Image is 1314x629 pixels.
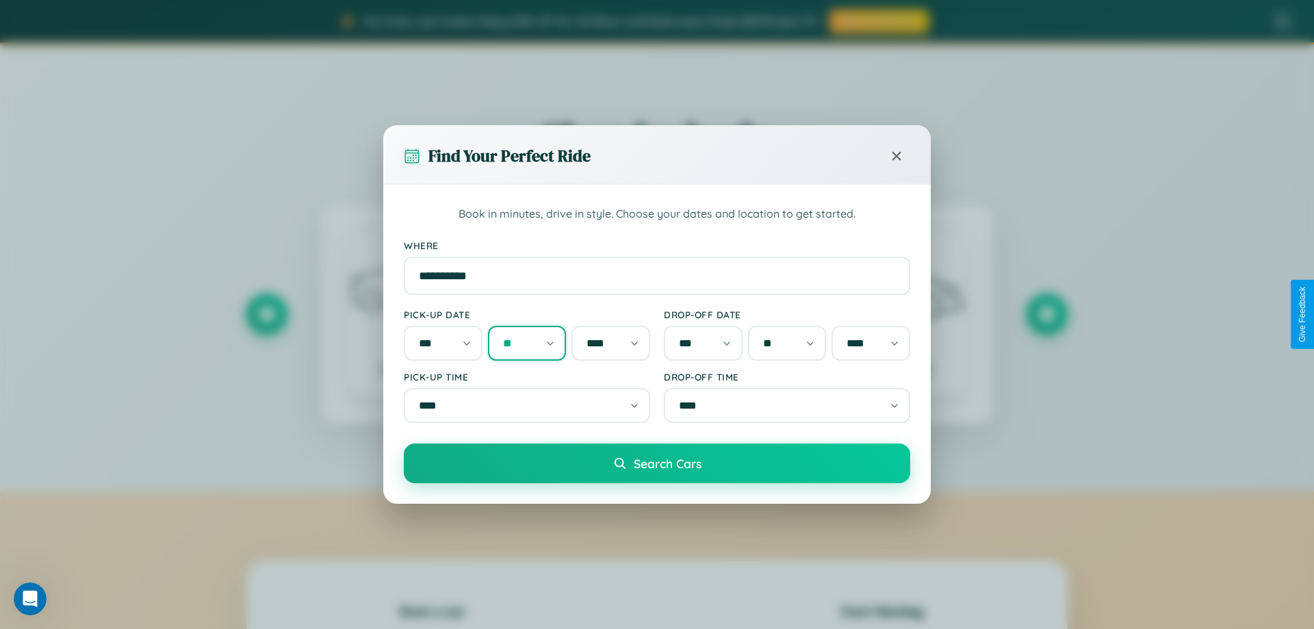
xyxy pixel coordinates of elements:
label: Pick-up Time [404,371,650,383]
label: Drop-off Time [664,371,910,383]
h3: Find Your Perfect Ride [428,144,591,167]
label: Pick-up Date [404,309,650,320]
p: Book in minutes, drive in style. Choose your dates and location to get started. [404,205,910,223]
span: Search Cars [634,456,701,471]
label: Drop-off Date [664,309,910,320]
label: Where [404,240,910,251]
button: Search Cars [404,444,910,483]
